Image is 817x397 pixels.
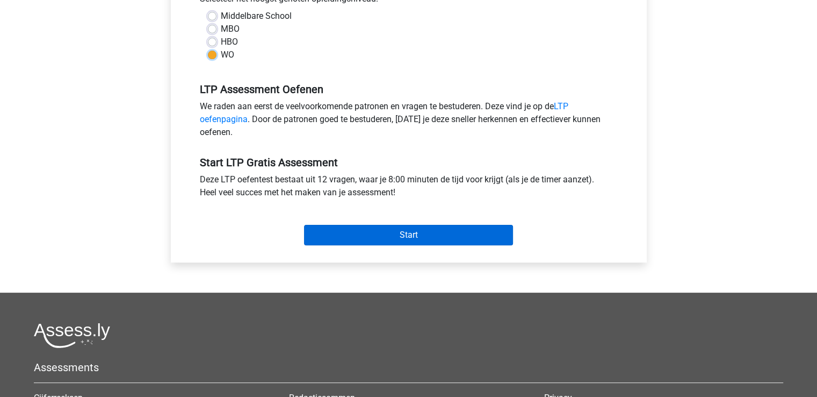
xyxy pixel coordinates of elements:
h5: Start LTP Gratis Assessment [200,156,618,169]
img: Assessly logo [34,323,110,348]
label: HBO [221,36,238,48]
div: We raden aan eerst de veelvoorkomende patronen en vragen te bestuderen. Deze vind je op de . Door... [192,100,626,143]
label: WO [221,48,234,61]
h5: LTP Assessment Oefenen [200,83,618,96]
div: Deze LTP oefentest bestaat uit 12 vragen, waar je 8:00 minuten de tijd voor krijgt (als je de tim... [192,173,626,203]
label: Middelbare School [221,10,292,23]
label: MBO [221,23,240,36]
h5: Assessments [34,361,783,374]
input: Start [304,225,513,245]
